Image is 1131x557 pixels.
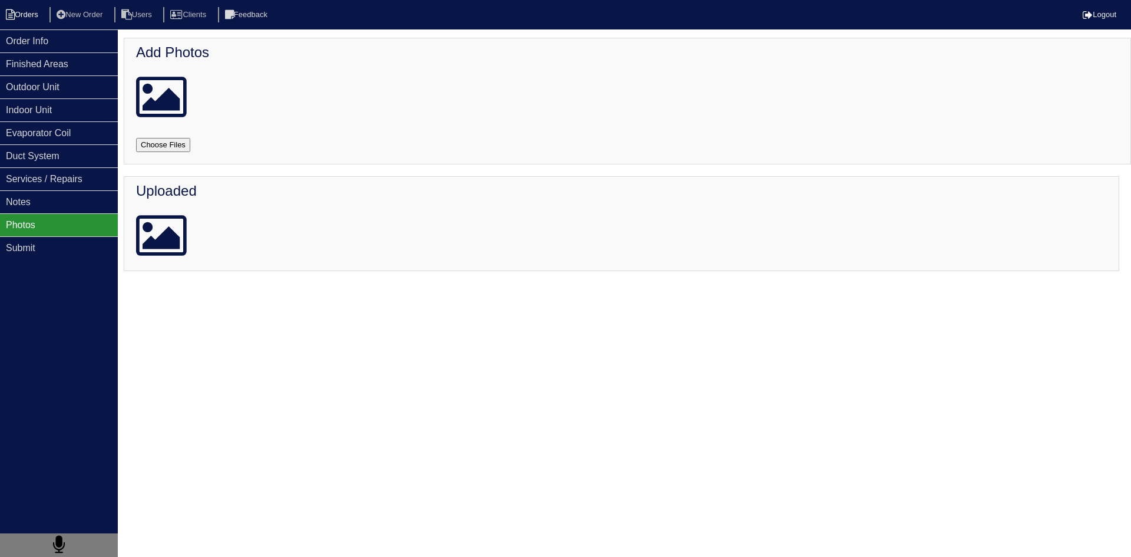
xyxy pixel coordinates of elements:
[136,183,1113,200] h4: Uploaded
[136,44,1125,61] h4: Add Photos
[114,7,161,23] li: Users
[163,10,216,19] a: Clients
[49,7,112,23] li: New Order
[218,7,277,23] li: Feedback
[163,7,216,23] li: Clients
[1083,10,1116,19] a: Logout
[49,10,112,19] a: New Order
[114,10,161,19] a: Users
